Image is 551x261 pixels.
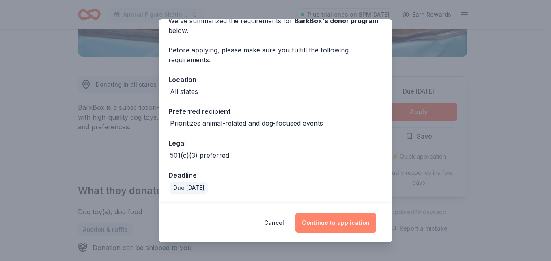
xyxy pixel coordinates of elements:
[168,138,383,148] div: Legal
[168,74,383,85] div: Location
[168,106,383,117] div: Preferred recipient
[295,213,376,233] button: Continue to application
[170,87,198,96] div: All states
[170,150,229,160] div: 501(c)(3) preferred
[168,45,383,65] div: Before applying, please make sure you fulfill the following requirements:
[168,16,383,35] div: We've summarized the requirements for below.
[295,17,378,25] span: BarkBox 's donor program
[264,213,284,233] button: Cancel
[170,182,208,194] div: Due [DATE]
[168,170,383,181] div: Deadline
[170,118,323,128] div: Prioritizes animal-related and dog-focused events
